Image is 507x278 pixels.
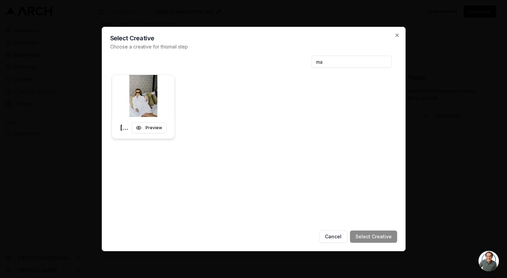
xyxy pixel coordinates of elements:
h3: [PERSON_NAME]'s simple postcard [120,123,132,133]
p: Choose a creative for this mail step [110,43,397,50]
button: Cancel [319,231,347,243]
img: Back creative for Matt's simple postcard [112,75,175,117]
input: Search creatives... [312,56,392,68]
h2: Select Creative [110,35,397,41]
button: Preview [132,122,167,133]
